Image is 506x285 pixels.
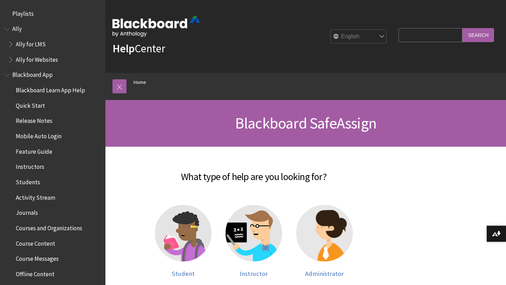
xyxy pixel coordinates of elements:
[4,8,101,20] nav: Book outline for Playlists
[16,54,58,63] span: Ally for Websites
[296,205,353,278] a: Administrator help Administrator
[112,16,200,37] img: Blackboard by Anthology
[16,38,46,48] span: Ally for LMS
[296,205,353,261] img: Administrator help
[12,69,53,79] span: Blackboard App
[134,78,146,87] a: Home
[16,115,52,125] span: Release Notes
[226,205,282,278] a: Instructor help Instructor
[235,113,376,133] span: Blackboard SafeAssign
[240,270,268,278] span: Instructor
[172,270,195,278] span: Student
[16,253,59,263] span: Course Messages
[16,192,55,201] span: Activity Stream
[12,8,34,17] span: Playlists
[305,270,344,278] span: Administrator
[155,205,212,261] img: Student help
[16,161,44,171] span: Instructors
[16,222,82,232] span: Courses and Organizations
[16,130,61,140] span: Mobile Auto Login
[16,268,54,278] span: Offline Content
[16,176,40,186] span: Students
[16,207,38,217] span: Journals
[16,238,55,247] span: Course Content
[112,161,395,184] h2: What type of help are you looking for?
[112,41,135,55] strong: Help
[155,205,212,278] a: Student help Student
[12,23,22,33] span: Ally
[226,205,282,261] img: Instructor help
[331,30,387,44] select: Site Language Selector
[462,28,494,42] input: Search
[112,41,165,55] a: HelpCenter
[4,23,101,66] nav: Book outline for Anthology Ally Help
[16,146,52,155] span: Feature Guide
[16,100,45,109] span: Quick Start
[16,84,85,94] span: Blackboard Learn App Help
